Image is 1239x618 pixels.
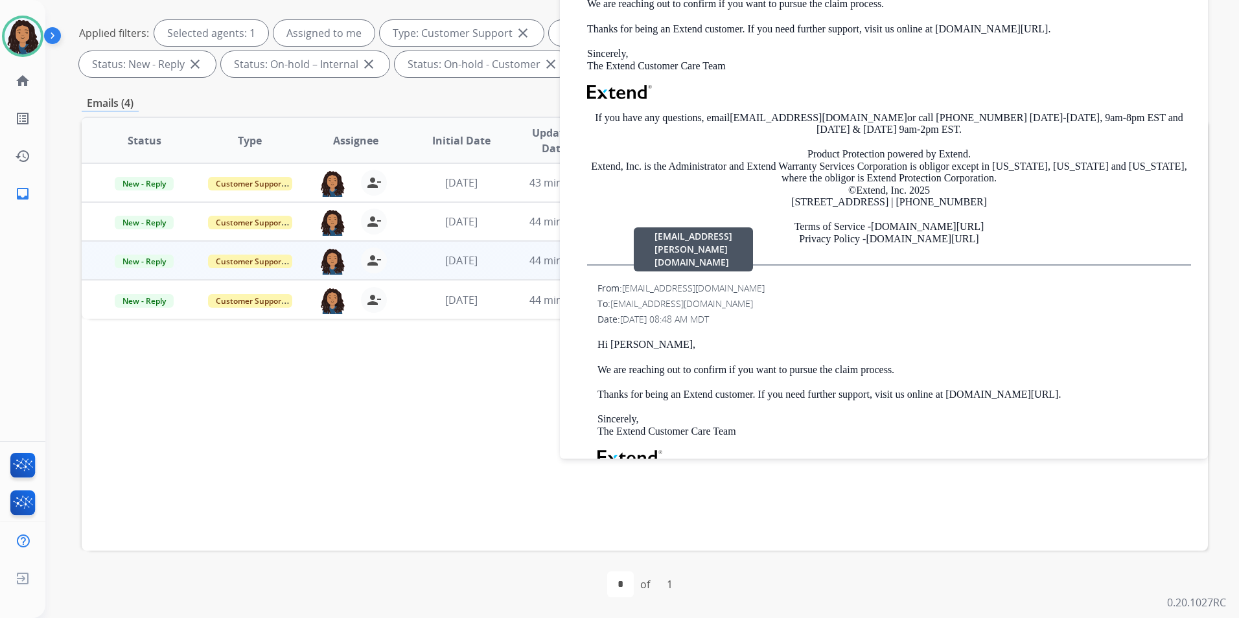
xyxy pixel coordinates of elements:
[549,20,719,46] div: Type: Shipping Protection
[432,133,491,148] span: Initial Date
[319,247,345,275] img: agent-avatar
[529,176,605,190] span: 43 minutes ago
[1167,595,1226,610] p: 0.20.1027RC
[445,214,478,229] span: [DATE]
[115,294,174,308] span: New - Reply
[273,20,375,46] div: Assigned to me
[622,282,765,294] span: [EMAIL_ADDRESS][DOMAIN_NAME]
[187,56,203,72] mat-icon: close
[208,255,292,268] span: Customer Support
[640,577,650,592] div: of
[445,176,478,190] span: [DATE]
[587,112,1191,136] p: If you have any questions, email or call [PHONE_NUMBER] [DATE]-[DATE], 9am-8pm EST and [DATE] & [...
[610,297,753,310] span: [EMAIL_ADDRESS][DOMAIN_NAME]
[597,313,1191,326] div: Date:
[587,148,1191,208] p: Product Protection powered by Extend. Extend, Inc. is the Administrator and Extend Warranty Servi...
[597,297,1191,310] div: To:
[15,73,30,89] mat-icon: home
[587,23,1191,35] p: Thanks for being an Extend customer. If you need further support, visit us online at [DOMAIN_NAME...
[529,293,605,307] span: 44 minutes ago
[319,287,345,314] img: agent-avatar
[366,175,382,190] mat-icon: person_remove
[5,18,41,54] img: avatar
[15,111,30,126] mat-icon: list_alt
[597,450,662,464] img: Extend Logo
[597,364,1191,376] p: We are reaching out to confirm if you want to pursue the claim process.
[366,292,382,308] mat-icon: person_remove
[730,112,907,123] a: [EMAIL_ADDRESS][DOMAIN_NAME]
[15,148,30,164] mat-icon: history
[634,227,753,271] span: [EMAIL_ADDRESS][PERSON_NAME][DOMAIN_NAME]
[587,85,652,99] img: Extend Logo
[238,133,262,148] span: Type
[115,216,174,229] span: New - Reply
[620,313,709,325] span: [DATE] 08:48 AM MDT
[208,294,292,308] span: Customer Support
[395,51,572,77] div: Status: On-hold - Customer
[319,209,345,236] img: agent-avatar
[543,56,559,72] mat-icon: close
[525,125,583,156] span: Updated Date
[366,214,382,229] mat-icon: person_remove
[587,48,1191,72] p: Sincerely, The Extend Customer Care Team
[656,571,683,597] div: 1
[366,253,382,268] mat-icon: person_remove
[597,282,1191,295] div: From:
[866,233,978,244] a: [DOMAIN_NAME][URL]
[445,253,478,268] span: [DATE]
[871,221,984,232] a: [DOMAIN_NAME][URL]
[208,177,292,190] span: Customer Support
[587,221,1191,245] p: Terms of Service - Privacy Policy -
[319,170,345,197] img: agent-avatar
[529,253,605,268] span: 44 minutes ago
[333,133,378,148] span: Assignee
[79,51,216,77] div: Status: New - Reply
[597,339,1191,350] p: Hi [PERSON_NAME],
[445,293,478,307] span: [DATE]
[128,133,161,148] span: Status
[15,186,30,201] mat-icon: inbox
[115,177,174,190] span: New - Reply
[597,413,1191,437] p: Sincerely, The Extend Customer Care Team
[154,20,268,46] div: Selected agents: 1
[515,25,531,41] mat-icon: close
[221,51,389,77] div: Status: On-hold – Internal
[380,20,544,46] div: Type: Customer Support
[82,95,139,111] p: Emails (4)
[79,25,149,41] p: Applied filters:
[529,214,605,229] span: 44 minutes ago
[597,389,1191,400] p: Thanks for being an Extend customer. If you need further support, visit us online at [DOMAIN_NAME...
[361,56,376,72] mat-icon: close
[115,255,174,268] span: New - Reply
[208,216,292,229] span: Customer Support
